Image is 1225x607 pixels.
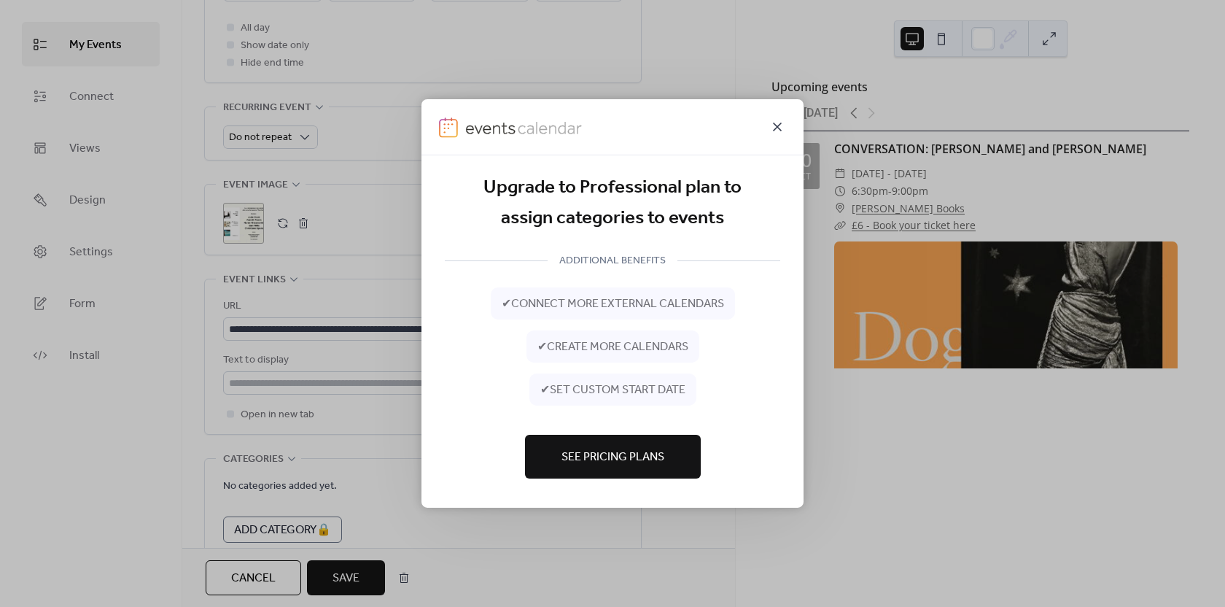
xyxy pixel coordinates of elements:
[439,117,458,138] img: logo-icon
[561,449,664,466] span: See Pricing Plans
[537,339,688,356] span: ✔ create more calendars
[548,252,677,270] span: ADDITIONAL BENEFITS
[502,295,724,313] span: ✔ connect more external calendars
[525,435,701,479] button: See Pricing Plans
[465,117,583,138] img: logo-type
[445,173,780,233] div: Upgrade to Professional plan to assign categories to events
[540,382,685,399] span: ✔ set custom start date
